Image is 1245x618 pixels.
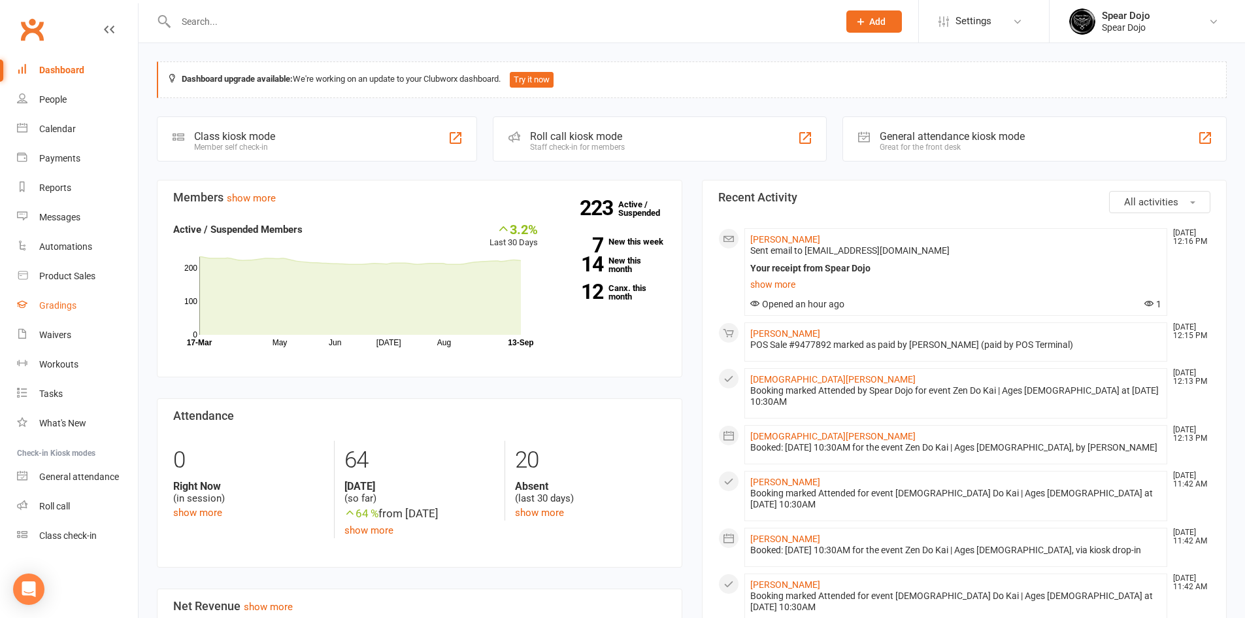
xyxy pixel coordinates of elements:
div: Payments [39,153,80,163]
time: [DATE] 12:13 PM [1167,426,1210,443]
button: Try it now [510,72,554,88]
a: [PERSON_NAME] [750,328,820,339]
strong: Right Now [173,480,324,492]
div: Gradings [39,300,76,311]
a: Clubworx [16,13,48,46]
a: [DEMOGRAPHIC_DATA][PERSON_NAME] [750,431,916,441]
a: show more [344,524,393,536]
span: Settings [955,7,991,36]
div: Reports [39,182,71,193]
div: Staff check-in for members [530,143,625,152]
div: People [39,94,67,105]
a: Gradings [17,291,138,320]
time: [DATE] 11:42 AM [1167,472,1210,489]
span: 1 [1144,299,1161,309]
strong: 7 [557,235,603,255]
a: Product Sales [17,262,138,291]
input: Search... [172,12,829,31]
a: What's New [17,409,138,438]
span: All activities [1124,196,1178,208]
div: Your receipt from Spear Dojo [750,263,1162,274]
div: Last 30 Days [490,222,538,250]
div: Booked: [DATE] 10:30AM for the event Zen Do Kai | Ages [DEMOGRAPHIC_DATA], via kiosk drop-in [750,545,1162,556]
a: show more [227,192,276,204]
h3: Attendance [173,409,666,422]
strong: [DATE] [344,480,495,492]
div: 64 [344,441,495,480]
a: show more [244,601,293,613]
h3: Recent Activity [718,191,1211,204]
a: show more [750,275,1162,294]
strong: Absent [515,480,665,492]
div: (last 30 days) [515,480,665,505]
div: 20 [515,441,665,480]
div: Open Intercom Messenger [13,574,44,605]
a: People [17,85,138,114]
a: [PERSON_NAME] [750,477,820,487]
div: Roll call [39,501,70,511]
div: Messages [39,212,80,222]
button: All activities [1109,191,1210,213]
div: Spear Dojo [1102,10,1150,22]
div: 0 [173,441,324,480]
button: Add [846,10,902,33]
div: General attendance kiosk mode [880,130,1025,143]
div: Calendar [39,124,76,134]
a: 12Canx. this month [557,284,666,301]
span: Opened an hour ago [750,299,844,309]
a: Payments [17,144,138,173]
div: What's New [39,418,86,428]
div: 3.2% [490,222,538,236]
h3: Net Revenue [173,600,666,613]
a: Dashboard [17,56,138,85]
a: [PERSON_NAME] [750,579,820,590]
time: [DATE] 11:42 AM [1167,574,1210,591]
div: Booking marked Attended for event [DEMOGRAPHIC_DATA] Do Kai | Ages [DEMOGRAPHIC_DATA] at [DATE] 1... [750,488,1162,510]
a: Workouts [17,350,138,379]
span: Add [869,16,886,27]
a: Automations [17,232,138,262]
div: Member self check-in [194,143,275,152]
time: [DATE] 12:16 PM [1167,229,1210,246]
a: Reports [17,173,138,203]
div: Great for the front desk [880,143,1025,152]
div: from [DATE] [344,505,495,523]
a: Messages [17,203,138,232]
div: Roll call kiosk mode [530,130,625,143]
div: Product Sales [39,271,95,281]
div: Class check-in [39,530,97,541]
strong: 14 [557,254,603,274]
strong: 223 [580,198,618,218]
div: POS Sale #9477892 marked as paid by [PERSON_NAME] (paid by POS Terminal) [750,339,1162,351]
a: 7New this week [557,237,666,246]
div: General attendance [39,472,119,482]
div: Class kiosk mode [194,130,275,143]
div: (in session) [173,480,324,505]
h3: Members [173,191,666,204]
a: [DEMOGRAPHIC_DATA][PERSON_NAME] [750,374,916,385]
a: Waivers [17,320,138,350]
div: Tasks [39,388,63,399]
span: 64 % [344,507,378,520]
div: Booking marked Attended by Spear Dojo for event Zen Do Kai | Ages [DEMOGRAPHIC_DATA] at [DATE] 10... [750,385,1162,407]
a: Calendar [17,114,138,144]
strong: Active / Suspended Members [173,224,303,235]
a: 14New this month [557,256,666,273]
a: [PERSON_NAME] [750,234,820,245]
div: Automations [39,241,92,252]
a: Roll call [17,492,138,521]
div: Dashboard [39,65,84,75]
a: 223Active / Suspended [618,190,676,227]
div: Booking marked Attended for event [DEMOGRAPHIC_DATA] Do Kai | Ages [DEMOGRAPHIC_DATA] at [DATE] 1... [750,591,1162,613]
a: show more [173,507,222,519]
time: [DATE] 12:15 PM [1167,323,1210,340]
div: Spear Dojo [1102,22,1150,33]
strong: Dashboard upgrade available: [182,74,293,84]
span: Sent email to [EMAIL_ADDRESS][DOMAIN_NAME] [750,245,950,256]
div: Workouts [39,359,78,369]
a: Tasks [17,379,138,409]
a: Class kiosk mode [17,521,138,551]
a: General attendance kiosk mode [17,462,138,492]
div: Waivers [39,330,71,340]
a: show more [515,507,564,519]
